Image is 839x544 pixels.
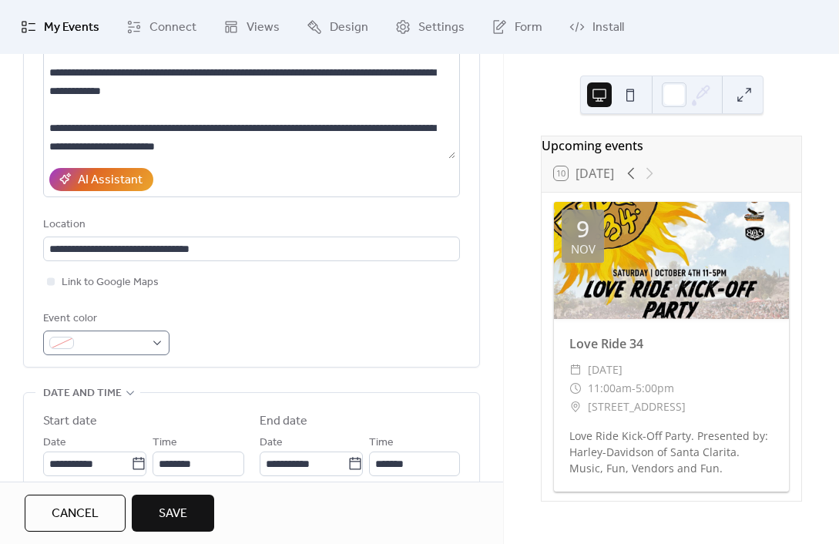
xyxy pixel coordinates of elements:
[554,428,789,476] div: Love Ride Kick-Off Party. Presented by: Harley-Davidson of Santa Clarita. Music, Fun, Vendors and...
[588,379,632,398] span: 11:00am
[132,495,214,532] button: Save
[588,361,623,379] span: [DATE]
[636,379,674,398] span: 5:00pm
[260,434,283,452] span: Date
[43,216,457,234] div: Location
[576,217,589,240] div: 9
[247,18,280,37] span: Views
[52,505,99,523] span: Cancel
[369,434,394,452] span: Time
[384,6,476,48] a: Settings
[632,379,636,398] span: -
[554,334,789,353] div: Love Ride 34
[480,6,554,48] a: Form
[592,18,624,37] span: Install
[43,412,97,431] div: Start date
[260,412,308,431] div: End date
[49,168,153,191] button: AI Assistant
[78,171,143,190] div: AI Assistant
[43,434,66,452] span: Date
[9,6,111,48] a: My Events
[330,18,368,37] span: Design
[569,361,582,379] div: ​
[569,398,582,416] div: ​
[558,6,636,48] a: Install
[149,18,196,37] span: Connect
[515,18,542,37] span: Form
[43,384,122,403] span: Date and time
[212,6,291,48] a: Views
[542,136,801,155] div: Upcoming events
[588,398,686,416] span: [STREET_ADDRESS]
[571,243,596,255] div: Nov
[62,274,159,292] span: Link to Google Maps
[25,495,126,532] button: Cancel
[569,379,582,398] div: ​
[44,18,99,37] span: My Events
[295,6,380,48] a: Design
[153,434,177,452] span: Time
[115,6,208,48] a: Connect
[159,505,187,523] span: Save
[43,310,166,328] div: Event color
[418,18,465,37] span: Settings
